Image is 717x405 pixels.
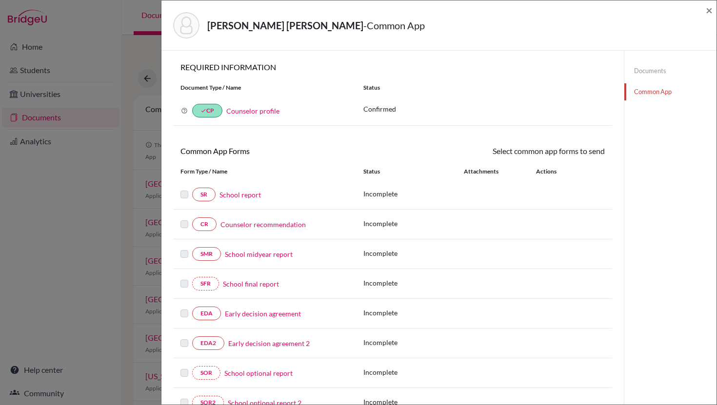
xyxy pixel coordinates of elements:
p: Incomplete [363,248,464,258]
p: Confirmed [363,104,605,114]
a: Early decision agreement 2 [228,338,310,348]
a: SOR [192,366,220,380]
span: - Common App [363,19,425,31]
h6: Common App Forms [173,146,393,155]
a: SFR [192,277,219,290]
a: Documents [624,62,717,79]
div: Select common app forms to send [393,145,612,157]
div: Actions [524,167,585,176]
a: EDA2 [192,336,224,350]
a: SR [192,188,216,201]
p: Incomplete [363,218,464,229]
a: School optional report [224,368,293,378]
a: Early decision agreement [225,309,301,319]
i: done [200,108,206,114]
button: Close [706,4,713,16]
strong: [PERSON_NAME] [PERSON_NAME] [207,19,363,31]
a: CR [192,217,217,231]
a: School final report [223,279,279,289]
p: Incomplete [363,367,464,377]
div: Status [356,83,612,92]
a: Common App [624,83,717,100]
p: Incomplete [363,278,464,288]
a: Counselor profile [226,107,279,115]
div: Document Type / Name [173,83,356,92]
p: Incomplete [363,337,464,347]
p: Incomplete [363,308,464,318]
p: Incomplete [363,189,464,199]
a: EDA [192,307,221,320]
a: Counselor recommendation [220,219,306,230]
span: × [706,3,713,17]
a: School report [219,190,261,200]
div: Attachments [464,167,524,176]
div: Status [363,167,464,176]
a: SMR [192,247,221,261]
h6: REQUIRED INFORMATION [173,62,612,72]
a: School midyear report [225,249,293,259]
a: doneCP [192,104,222,117]
div: Form Type / Name [173,167,356,176]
